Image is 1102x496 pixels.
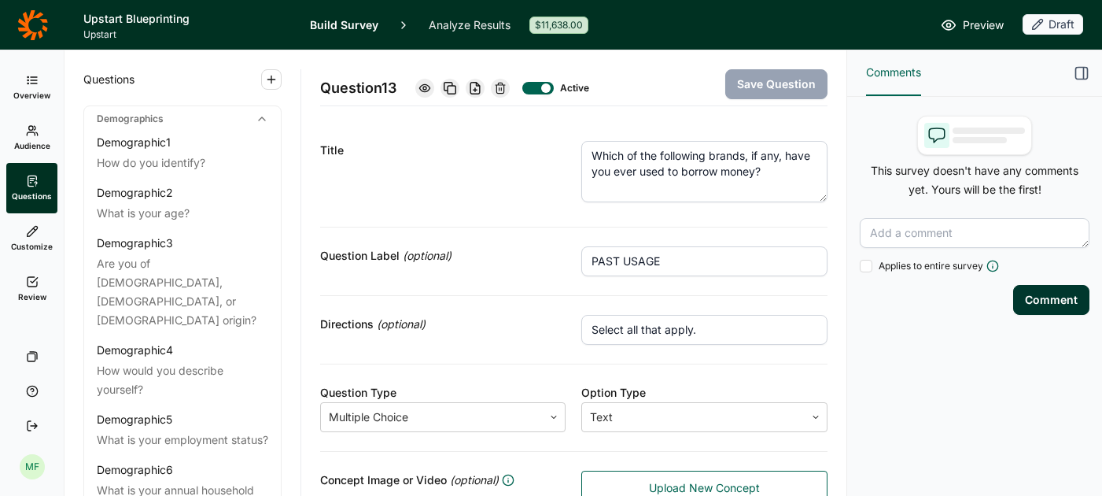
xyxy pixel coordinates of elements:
[491,79,510,98] div: Delete
[403,246,451,265] span: (optional)
[320,141,566,160] div: Title
[1013,285,1089,315] button: Comment
[97,462,173,478] div: Demographic 6
[97,412,172,428] div: Demographic 5
[83,70,135,89] span: Questions
[725,69,827,99] button: Save Question
[879,260,983,272] span: Applies to entire survey
[941,16,1004,35] a: Preview
[450,471,499,490] span: (optional)
[14,140,50,151] span: Audience
[320,315,566,334] div: Directions
[866,63,921,82] span: Comments
[83,9,291,28] h1: Upstart Blueprinting
[866,50,921,96] button: Comments
[560,82,585,94] div: Active
[11,241,53,252] span: Customize
[97,254,268,330] div: Are you of [DEMOGRAPHIC_DATA], [DEMOGRAPHIC_DATA], or [DEMOGRAPHIC_DATA] origin?
[20,454,45,479] div: MF
[1023,14,1083,35] div: Draft
[97,135,171,150] div: Demographic 1
[83,28,291,41] span: Upstart
[320,246,566,265] div: Question Label
[581,141,827,202] textarea: Which of the following brands, if any, have you ever used to borrow money?
[6,264,57,314] a: Review
[97,431,268,450] div: What is your employment status?
[320,471,566,490] div: Concept Image or Video
[97,204,268,223] div: What is your age?
[529,17,588,34] div: $11,638.00
[320,77,396,99] span: Question 13
[581,383,827,402] div: Option Type
[6,163,57,213] a: Questions
[97,235,173,251] div: Demographic 3
[97,342,173,358] div: Demographic 4
[963,16,1004,35] span: Preview
[1023,14,1083,36] button: Draft
[6,62,57,113] a: Overview
[6,113,57,163] a: Audience
[860,161,1089,199] p: This survey doesn't have any comments yet. Yours will be the first!
[649,480,760,496] span: Upload New Concept
[377,315,426,334] span: (optional)
[97,185,173,201] div: Demographic 2
[6,213,57,264] a: Customize
[13,90,50,101] span: Overview
[97,361,268,399] div: How would you describe yourself?
[84,106,281,131] div: Demographics
[12,191,52,202] span: Questions
[18,291,46,302] span: Review
[320,383,566,402] div: Question Type
[97,154,268,172] div: How do you identify?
